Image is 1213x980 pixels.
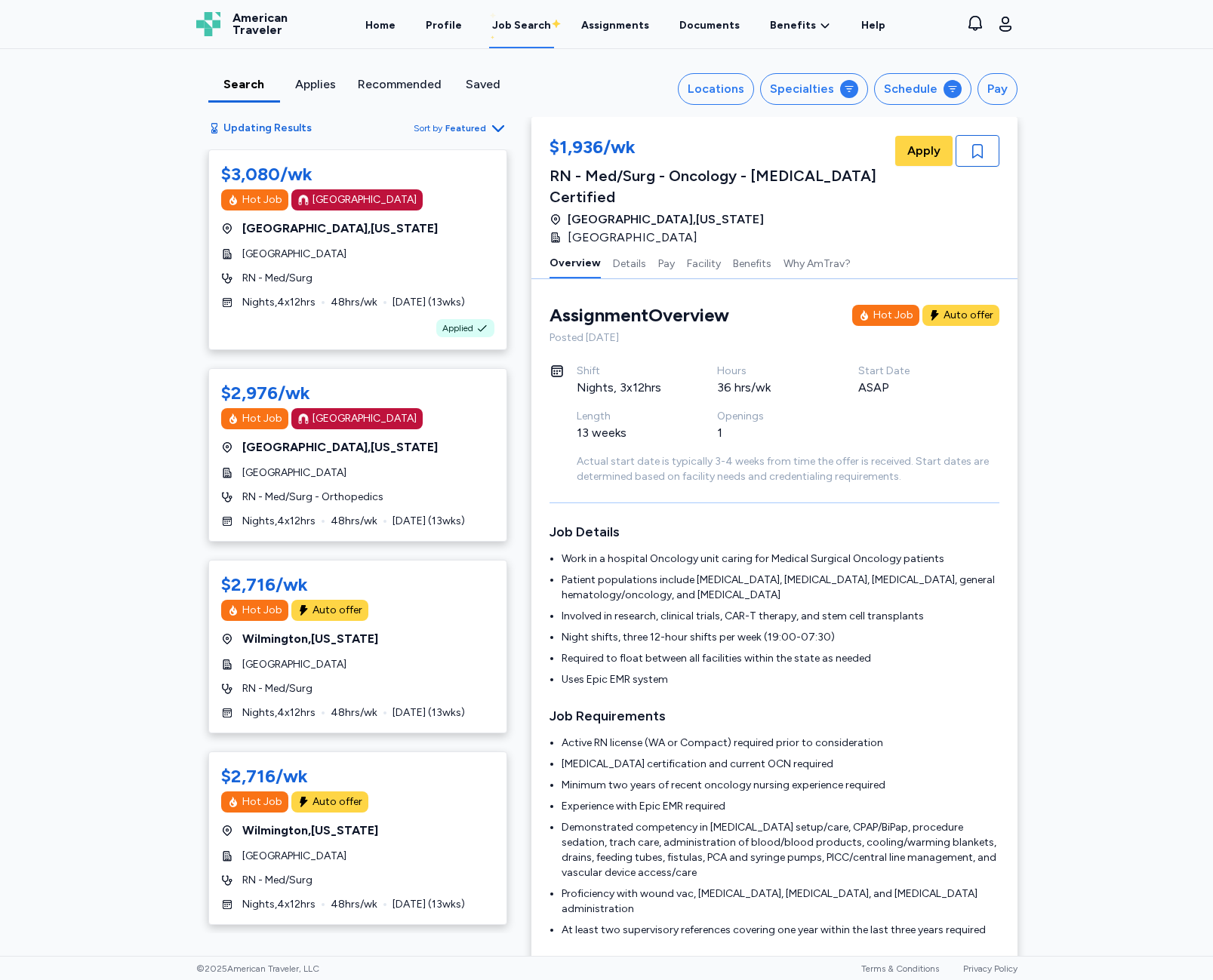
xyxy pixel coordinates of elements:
[312,794,362,809] div: Auto offer
[577,409,682,424] div: Length
[562,736,999,751] li: Active RN license (WA or Compact) required prior to consideration
[858,379,963,397] div: ASAP
[562,573,999,603] li: Patient populations include [MEDICAL_DATA], [MEDICAL_DATA], [MEDICAL_DATA], general hematology/on...
[242,514,316,529] span: Nights , 4 x 12 hrs
[770,80,834,98] div: Specialties
[733,247,771,278] button: Benefits
[312,603,362,618] div: Auto offer
[445,122,486,134] span: Featured
[221,573,308,597] div: $2,716/wk
[242,438,438,456] span: [GEOGRAPHIC_DATA] , [US_STATE]
[568,229,697,247] span: [GEOGRAPHIC_DATA]
[393,514,465,529] span: [DATE] ( 13 wks)
[196,963,319,975] span: © 2025 American Traveler, LLC
[221,162,312,186] div: $3,080/wk
[861,963,939,974] a: Terms & Conditions
[286,75,346,94] div: Applies
[577,364,682,379] div: Shift
[884,80,937,98] div: Schedule
[242,465,346,481] span: [GEOGRAPHIC_DATA]
[242,247,346,262] span: [GEOGRAPHIC_DATA]
[874,73,971,105] button: Schedule
[242,681,312,696] span: RN - Med/Surg
[688,80,744,98] div: Locations
[577,379,682,397] div: Nights, 3x12hrs
[562,551,999,567] li: Work in a hospital Oncology unit caring for Medical Surgical Oncology patients
[895,136,953,166] button: Apply
[717,424,822,442] div: 1
[550,956,999,977] h3: Additional Information
[568,210,764,229] span: [GEOGRAPHIC_DATA] , [US_STATE]
[562,630,999,645] li: Night shifts, three 12-hour shifts per week (19:00-07:30)
[232,12,288,36] span: American Traveler
[562,799,999,814] li: Experience with Epic EMR required
[492,18,551,33] div: Job Search
[242,490,383,505] span: RN - Med/Surg - Orthopedics
[550,303,729,327] div: Assignment Overview
[760,73,868,105] button: Specialties
[562,609,999,624] li: Involved in research, clinical trials, CAR-T therapy, and stem cell transplants
[331,514,377,529] span: 48 hrs/wk
[907,142,941,160] span: Apply
[687,247,721,278] button: Facility
[454,75,513,94] div: Saved
[550,705,999,727] h3: Job Requirements
[577,424,682,442] div: 13 weeks
[858,364,963,379] div: Start Date
[242,794,282,809] div: Hot Job
[414,122,442,134] span: Sort by
[562,651,999,666] li: Required to float between all facilities within the state as needed
[963,963,1018,974] a: Privacy Policy
[717,409,822,424] div: Openings
[242,603,282,618] div: Hot Job
[242,271,312,286] span: RN - Med/Surg
[414,119,507,137] button: Sort byFeatured
[770,18,831,33] a: Benefits
[393,897,465,912] span: [DATE] ( 13 wks)
[944,308,993,323] div: Auto offer
[987,80,1008,98] div: Pay
[312,192,417,207] div: [GEOGRAPHIC_DATA]
[562,778,999,793] li: Minimum two years of recent oncology nursing experience required
[242,705,316,720] span: Nights , 4 x 12 hrs
[242,220,438,238] span: [GEOGRAPHIC_DATA] , [US_STATE]
[331,705,377,720] span: 48 hrs/wk
[331,295,377,310] span: 48 hrs/wk
[770,18,816,33] span: Benefits
[393,295,465,310] span: [DATE] ( 13 wks)
[393,705,465,720] span: [DATE] ( 13 wks)
[242,897,316,912] span: Nights , 4 x 12 hrs
[678,73,754,105] button: Locations
[658,247,675,278] button: Pay
[613,247,646,278] button: Details
[442,322,473,334] span: Applied
[221,381,310,405] div: $2,976/wk
[214,75,274,94] div: Search
[550,247,601,278] button: Overview
[331,897,377,912] span: 48 hrs/wk
[242,411,282,426] div: Hot Job
[489,2,554,48] a: Job Search
[562,820,999,880] li: Demonstrated competency in [MEDICAL_DATA] setup/care, CPAP/BiPap, procedure sedation, trach care,...
[784,247,851,278] button: Why AmTrav?
[562,886,999,917] li: Proficiency with wound vac, [MEDICAL_DATA], [MEDICAL_DATA], and [MEDICAL_DATA] administration
[577,454,999,484] div: Actual start date is typically 3-4 weeks from time the offer is received. Start dates are determi...
[358,75,442,94] div: Recommended
[550,135,892,162] div: $1,936/wk
[977,73,1018,105] button: Pay
[242,295,316,310] span: Nights , 4 x 12 hrs
[562,672,999,687] li: Uses Epic EMR system
[550,330,999,346] div: Posted [DATE]
[242,657,346,672] span: [GEOGRAPHIC_DATA]
[242,192,282,207] div: Hot Job
[242,630,378,648] span: Wilmington , [US_STATE]
[242,822,378,840] span: Wilmington , [US_STATE]
[242,873,312,888] span: RN - Med/Surg
[550,165,892,207] div: RN - Med/Surg - Oncology - [MEDICAL_DATA] Certified
[717,379,822,397] div: 36 hrs/wk
[223,121,312,136] span: Updating Results
[221,764,308,788] div: $2,716/wk
[717,364,822,379] div: Hours
[550,521,999,542] h3: Job Details
[562,757,999,772] li: [MEDICAL_DATA] certification and current OCN required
